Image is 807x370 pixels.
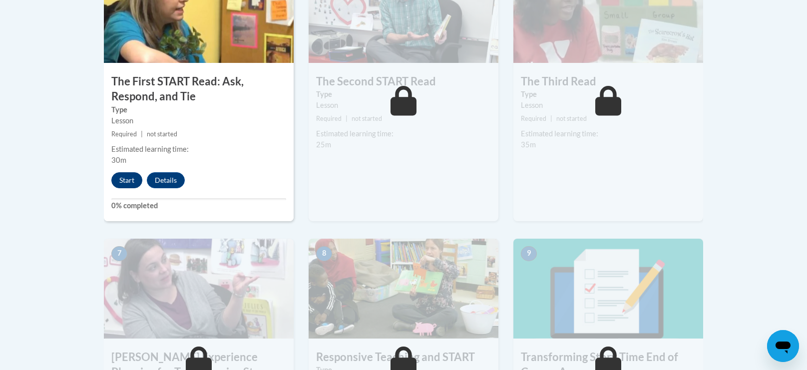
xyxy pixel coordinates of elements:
h3: The Third Read [513,74,703,89]
h3: The First START Read: Ask, Respond, and Tie [104,74,294,105]
span: 7 [111,246,127,261]
div: Lesson [521,100,696,111]
span: | [550,115,552,122]
div: Estimated learning time: [111,144,286,155]
span: not started [556,115,587,122]
span: not started [147,130,177,138]
span: Required [521,115,546,122]
span: Required [316,115,342,122]
img: Course Image [104,239,294,339]
div: Estimated learning time: [316,128,491,139]
span: | [141,130,143,138]
span: | [346,115,348,122]
iframe: Button to launch messaging window [767,330,799,362]
span: 25m [316,140,331,149]
label: Type [316,89,491,100]
span: 30m [111,156,126,164]
label: Type [111,104,286,115]
span: 9 [521,246,537,261]
span: Required [111,130,137,138]
button: Details [147,172,185,188]
label: Type [521,89,696,100]
label: 0% completed [111,200,286,211]
span: not started [352,115,382,122]
div: Lesson [316,100,491,111]
h3: Responsive Teaching and START [309,350,498,365]
h3: The Second START Read [309,74,498,89]
span: 35m [521,140,536,149]
div: Estimated learning time: [521,128,696,139]
div: Lesson [111,115,286,126]
span: 8 [316,246,332,261]
img: Course Image [309,239,498,339]
button: Start [111,172,142,188]
img: Course Image [513,239,703,339]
